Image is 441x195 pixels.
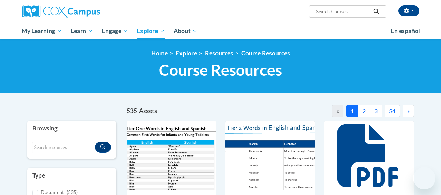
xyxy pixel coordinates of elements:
a: Explore [132,23,169,39]
iframe: Button to launch messaging window [413,167,435,189]
span: En español [391,27,420,35]
button: Search resources [95,142,111,153]
a: Resources [205,50,233,57]
img: Cox Campus [22,5,100,18]
a: About [169,23,202,39]
span: 535 [127,107,137,114]
img: 836e94b2-264a-47ae-9840-fb2574307f3b.pdf [225,121,315,190]
a: My Learning [17,23,67,39]
span: (535) [67,189,78,195]
span: Engage [102,27,128,35]
a: Explore [176,50,197,57]
button: 1 [346,105,358,117]
button: Search [371,7,381,16]
a: Cox Campus [22,5,147,18]
button: 2 [358,105,370,117]
button: Account Settings [398,5,419,16]
nav: Pagination Navigation [270,105,414,117]
img: d35314be-4b7e-462d-8f95-b17e3d3bb747.pdf [127,121,216,190]
button: Next [403,105,414,117]
input: Search resources [32,142,95,153]
button: 54 [385,105,400,117]
h3: Browsing [32,124,111,133]
span: Document [41,189,64,195]
a: Course Resources [241,50,290,57]
span: Assets [139,107,157,114]
span: Explore [137,27,165,35]
a: Engage [97,23,132,39]
a: En español [386,24,425,38]
div: Main menu [17,23,425,39]
input: Search Courses [315,7,371,16]
a: Home [151,50,168,57]
button: 3 [370,105,382,117]
a: Learn [66,23,97,39]
span: Learn [71,27,93,35]
span: My Learning [22,27,62,35]
span: » [407,107,410,114]
span: Course Resources [159,61,282,79]
span: About [174,27,197,35]
h3: Type [32,171,111,180]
